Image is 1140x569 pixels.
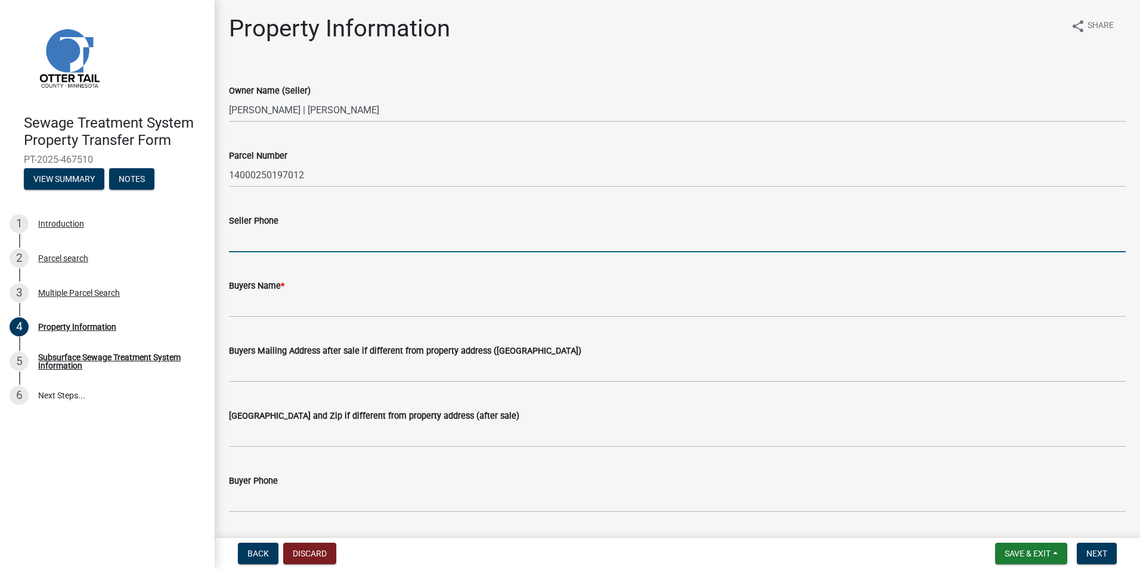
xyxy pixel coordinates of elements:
[1088,19,1114,33] span: Share
[24,13,113,102] img: Otter Tail County, Minnesota
[10,249,29,268] div: 2
[38,353,196,370] div: Subsurface Sewage Treatment System Information
[38,254,88,262] div: Parcel search
[229,477,278,485] label: Buyer Phone
[995,543,1067,564] button: Save & Exit
[109,168,154,190] button: Notes
[229,14,450,43] h1: Property Information
[38,289,120,297] div: Multiple Parcel Search
[38,323,116,331] div: Property Information
[229,87,311,95] label: Owner Name (Seller)
[24,154,191,165] span: PT-2025-467510
[10,214,29,233] div: 1
[1061,14,1123,38] button: shareShare
[10,317,29,336] div: 4
[10,352,29,371] div: 5
[10,386,29,405] div: 6
[24,175,104,184] wm-modal-confirm: Summary
[1071,19,1085,33] i: share
[229,217,278,225] label: Seller Phone
[238,543,278,564] button: Back
[229,282,284,290] label: Buyers Name
[283,543,336,564] button: Discard
[10,283,29,302] div: 3
[247,549,269,558] span: Back
[109,175,154,184] wm-modal-confirm: Notes
[24,115,205,149] h4: Sewage Treatment System Property Transfer Form
[1005,549,1051,558] span: Save & Exit
[38,219,84,228] div: Introduction
[229,152,287,160] label: Parcel Number
[24,168,104,190] button: View Summary
[1086,549,1107,558] span: Next
[229,347,581,355] label: Buyers Mailing Address after sale if different from property address ([GEOGRAPHIC_DATA])
[1077,543,1117,564] button: Next
[229,412,519,420] label: [GEOGRAPHIC_DATA] and Zip if different from property address (after sale)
